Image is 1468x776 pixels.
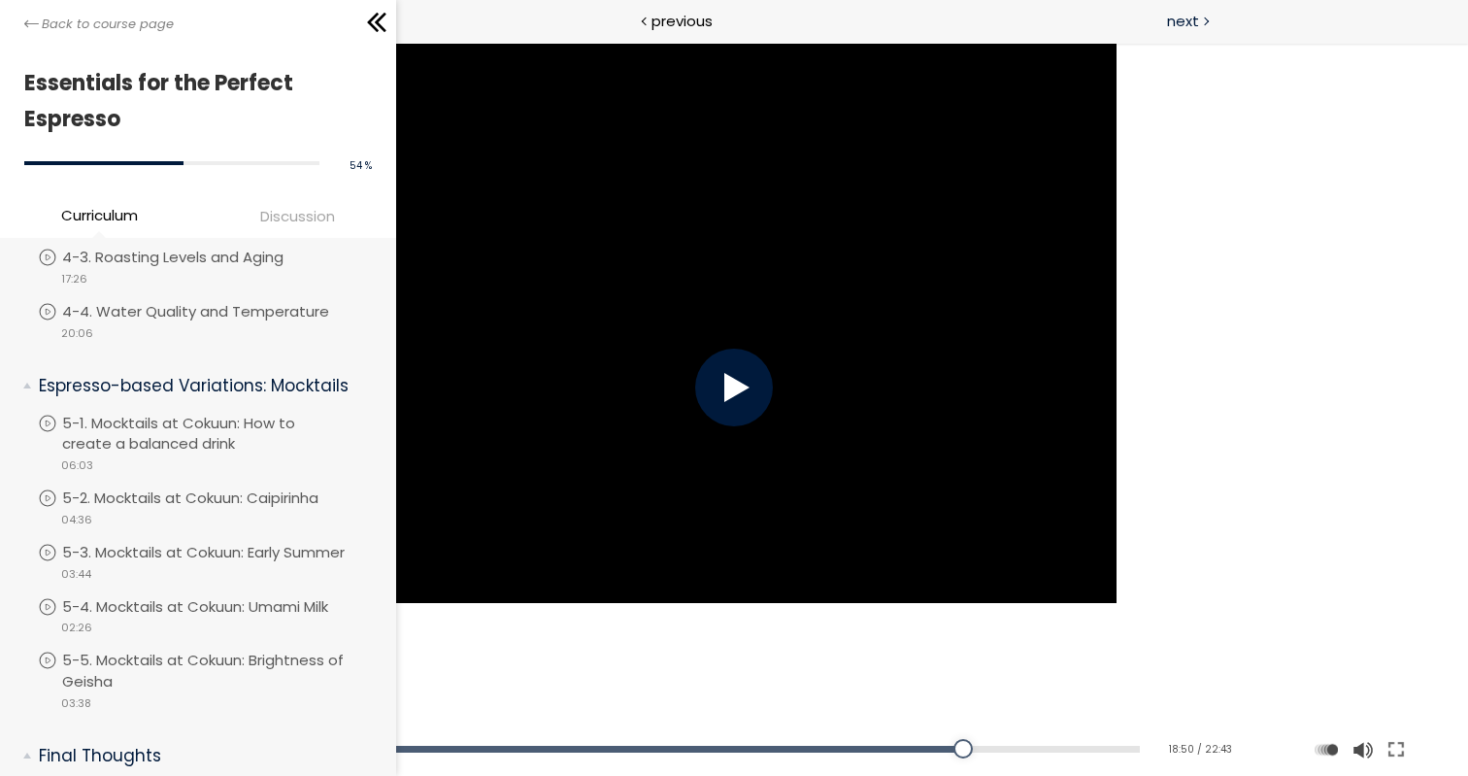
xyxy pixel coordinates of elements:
span: Curriculum [61,204,138,226]
span: Discussion [260,205,335,227]
div: 18:50 / 22:43 [1157,742,1232,758]
p: 4-3. Roasting Levels and Aging [62,247,322,268]
span: 54 % [350,158,372,173]
h1: Essentials for the Perfect Espresso [24,65,362,138]
a: Back to course page [24,15,174,34]
span: Back to course page [42,15,174,34]
span: previous [651,10,713,32]
span: next [1167,10,1199,32]
p: Final Thoughts [39,744,372,768]
p: Espresso-based Variations: Mocktails [39,374,372,398]
span: 17:26 [61,271,87,287]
